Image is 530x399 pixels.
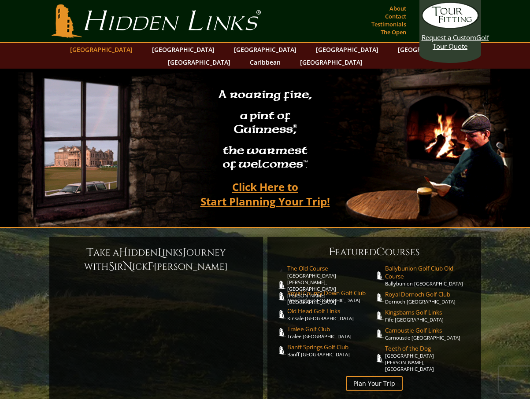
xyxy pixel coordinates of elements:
[393,43,465,56] a: [GEOGRAPHIC_DATA]
[329,245,335,259] span: F
[385,290,472,298] span: Royal Dornoch Golf Club
[385,308,472,323] a: Kingsbarns Golf LinksFife [GEOGRAPHIC_DATA]
[123,260,132,274] span: N
[378,26,408,38] a: The Open
[287,264,374,305] a: The Old Course[GEOGRAPHIC_DATA][PERSON_NAME], [GEOGRAPHIC_DATA][PERSON_NAME] [GEOGRAPHIC_DATA]
[422,33,476,42] span: Request a Custom
[387,2,408,15] a: About
[213,84,318,176] h2: A roaring fire, a pint of Guinness , the warmest of welcomes™.
[422,2,479,51] a: Request a CustomGolf Tour Quote
[148,260,154,274] span: F
[385,264,472,287] a: Ballybunion Golf Club Old CourseBallybunion [GEOGRAPHIC_DATA]
[385,326,472,334] span: Carnoustie Golf Links
[385,264,472,280] span: Ballybunion Golf Club Old Course
[287,289,374,304] a: Royal County Down Golf ClubNewcastle [GEOGRAPHIC_DATA]
[385,290,472,305] a: Royal Dornoch Golf ClubDornoch [GEOGRAPHIC_DATA]
[346,376,403,391] a: Plan Your Trip
[163,56,235,69] a: [GEOGRAPHIC_DATA]
[385,344,472,372] a: Teeth of the Dog[GEOGRAPHIC_DATA][PERSON_NAME], [GEOGRAPHIC_DATA]
[58,245,254,274] h6: ake a idden inks ourney with ir ick [PERSON_NAME]
[287,307,374,315] span: Old Head Golf Links
[287,343,374,351] span: Banff Springs Golf Club
[287,325,374,340] a: Tralee Golf ClubTralee [GEOGRAPHIC_DATA]
[376,245,385,259] span: C
[87,245,93,260] span: T
[287,325,374,333] span: Tralee Golf Club
[296,56,367,69] a: [GEOGRAPHIC_DATA]
[385,326,472,341] a: Carnoustie Golf LinksCarnoustie [GEOGRAPHIC_DATA]
[383,10,408,22] a: Contact
[385,308,472,316] span: Kingsbarns Golf Links
[369,18,408,30] a: Testimonials
[385,344,472,352] span: Teeth of the Dog
[66,43,137,56] a: [GEOGRAPHIC_DATA]
[245,56,285,69] a: Caribbean
[148,43,219,56] a: [GEOGRAPHIC_DATA]
[287,307,374,322] a: Old Head Golf LinksKinsale [GEOGRAPHIC_DATA]
[183,245,186,260] span: J
[276,245,472,259] h6: eatured ourses
[119,245,128,260] span: H
[158,245,162,260] span: L
[287,289,374,297] span: Royal County Down Golf Club
[287,343,374,358] a: Banff Springs Golf ClubBanff [GEOGRAPHIC_DATA]
[311,43,383,56] a: [GEOGRAPHIC_DATA]
[192,176,339,212] a: Click Here toStart Planning Your Trip!
[108,260,114,274] span: S
[230,43,301,56] a: [GEOGRAPHIC_DATA]
[287,264,374,272] span: The Old Course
